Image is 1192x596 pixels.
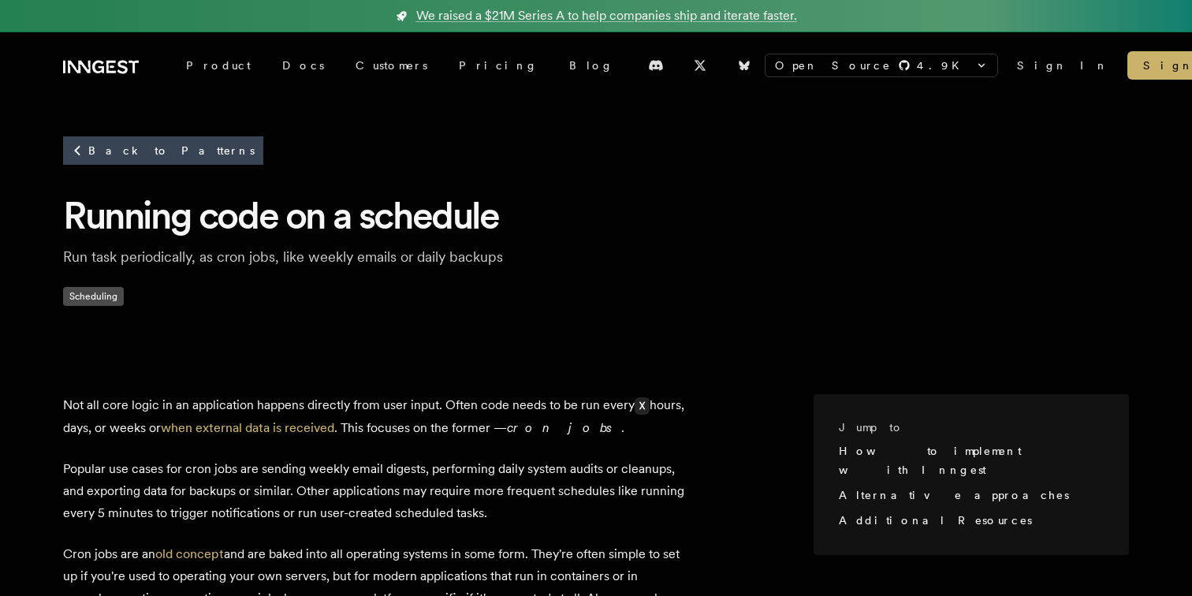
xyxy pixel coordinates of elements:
a: Back to Patterns [63,136,263,165]
div: Product [170,51,266,80]
p: Run task periodically, as cron jobs, like weekly emails or daily backups [63,246,568,268]
a: when external data is received [161,420,334,435]
a: X [683,53,717,78]
h1: Running code on a schedule [63,191,1129,240]
span: We raised a $21M Series A to help companies ship and iterate faster. [416,6,797,25]
a: Docs [266,51,340,80]
a: Blog [553,51,629,80]
span: 4.9 K [917,58,969,73]
p: Not all core logic in an application happens directly from user input. Often code needs to be run... [63,394,694,439]
a: Discord [639,53,673,78]
a: Customers [340,51,443,80]
a: How to implement with Inngest [839,445,1021,476]
a: Bluesky [727,53,762,78]
a: old concept [155,546,224,561]
a: Pricing [443,51,553,80]
p: Popular use cases for cron jobs are sending weekly email digests, performing daily system audits ... [63,458,694,524]
code: X [635,397,650,415]
a: Alternative approaches [839,489,1068,501]
span: Scheduling [63,287,124,306]
a: Additional Resources [839,514,1032,527]
h3: Jump to [839,419,1091,435]
em: cron jobs [507,420,621,435]
a: Sign In [1017,58,1108,73]
span: Open Source [775,58,892,73]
